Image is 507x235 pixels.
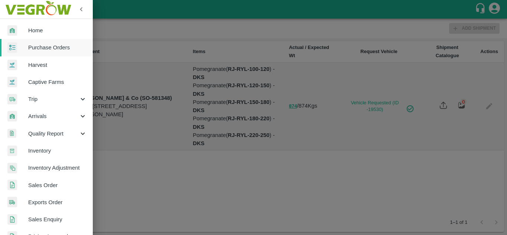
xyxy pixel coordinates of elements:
span: Arrivals [28,112,79,120]
img: sales [7,180,17,190]
img: harvest [7,59,17,71]
span: Trip [28,95,79,103]
img: qualityReport [7,129,16,138]
span: Home [28,26,87,35]
span: Captive Farms [28,78,87,86]
span: Sales Order [28,181,87,189]
img: inventory [7,163,17,173]
img: whArrival [7,25,17,36]
img: sales [7,214,17,225]
span: Inventory [28,147,87,155]
img: delivery [7,94,17,105]
span: Harvest [28,61,87,69]
span: Sales Enquiry [28,215,87,223]
span: Exports Order [28,198,87,206]
img: whInventory [7,146,17,156]
img: whArrival [7,111,17,122]
span: Purchase Orders [28,43,87,52]
span: Quality Report [28,130,79,138]
img: harvest [7,76,17,88]
span: Inventory Adjustment [28,164,87,172]
img: reciept [7,42,17,53]
img: shipments [7,197,17,208]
